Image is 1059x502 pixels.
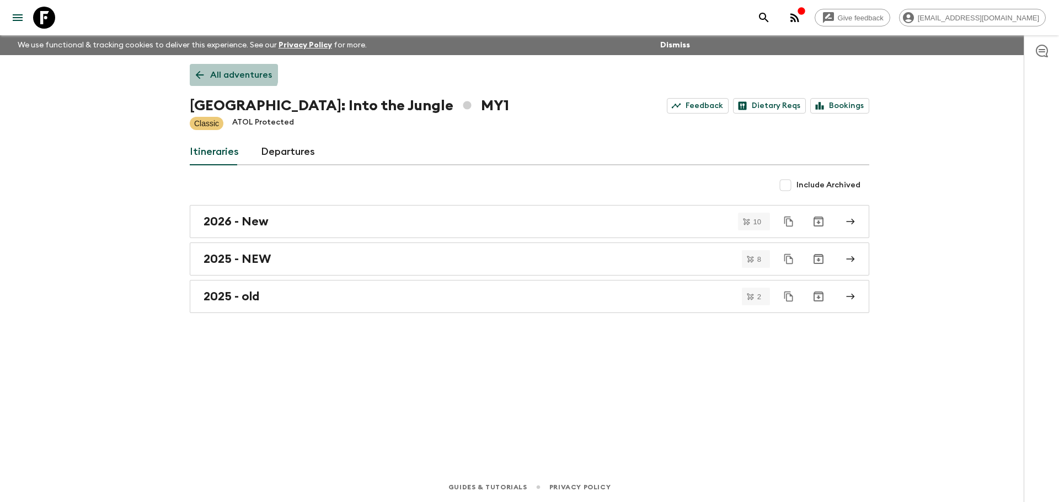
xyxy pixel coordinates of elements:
p: Classic [194,118,219,129]
p: All adventures [210,68,272,82]
button: Archive [807,285,830,307]
a: Itineraries [190,139,239,165]
button: Archive [807,210,830,233]
a: All adventures [190,64,278,86]
h2: 2026 - New [204,214,269,229]
button: menu [7,7,29,29]
button: search adventures [753,7,775,29]
a: Privacy Policy [279,41,332,49]
button: Duplicate [779,212,799,231]
button: Archive [807,248,830,270]
a: Give feedback [815,9,890,26]
a: Dietary Reqs [733,98,806,114]
span: Give feedback [832,14,890,22]
a: 2026 - New [190,205,869,238]
a: 2025 - NEW [190,242,869,276]
button: Duplicate [779,287,799,306]
span: [EMAIL_ADDRESS][DOMAIN_NAME] [912,14,1045,22]
span: 2 [751,293,768,300]
a: Guides & Tutorials [448,481,527,493]
a: Privacy Policy [549,481,611,493]
p: We use functional & tracking cookies to deliver this experience. See our for more. [13,35,371,55]
h2: 2025 - NEW [204,252,271,266]
a: Feedback [667,98,729,114]
span: Include Archived [796,180,860,191]
div: [EMAIL_ADDRESS][DOMAIN_NAME] [899,9,1046,26]
a: Departures [261,139,315,165]
span: 10 [747,218,768,225]
button: Dismiss [657,37,693,53]
span: 8 [751,256,768,263]
h2: 2025 - old [204,289,259,304]
h1: [GEOGRAPHIC_DATA]: Into the Jungle MY1 [190,95,509,117]
button: Duplicate [779,249,799,269]
a: Bookings [810,98,869,114]
p: ATOL Protected [232,117,294,130]
a: 2025 - old [190,280,869,313]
